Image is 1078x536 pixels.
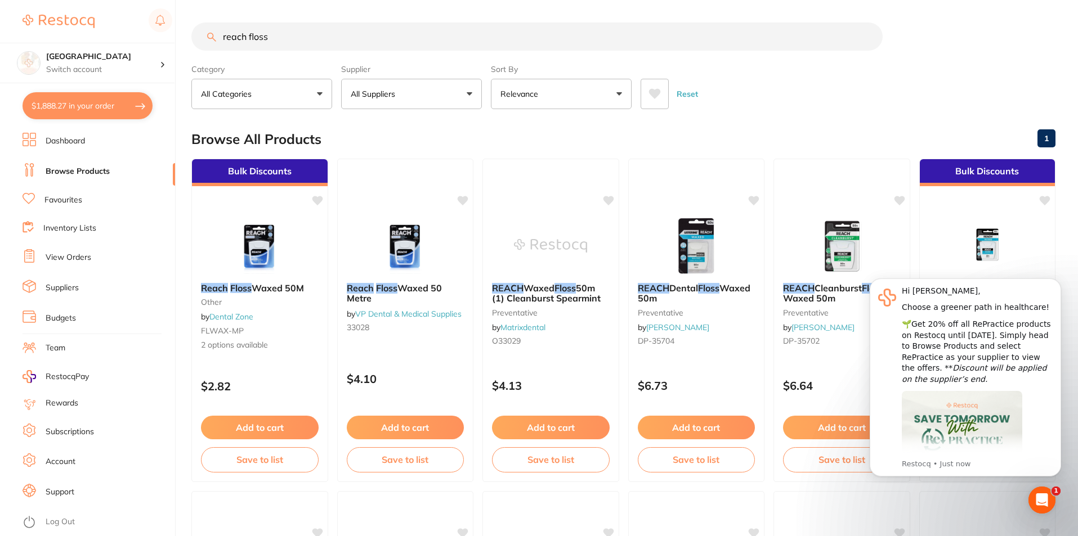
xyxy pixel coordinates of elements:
p: Relevance [500,88,543,100]
label: Supplier [341,64,482,74]
button: Save to list [638,447,755,472]
b: REACH Dental Floss Waxed 50m [638,283,755,304]
em: Reach [347,282,374,294]
img: Lakes Boulevard Dental [17,52,40,74]
div: message notification from Restocq, Just now. Hi Aynkkaran, Choose a greener path in healthcare! 🌱... [17,10,208,208]
button: Add to cart [638,416,755,439]
b: Reach Floss Waxed 50M [201,283,319,293]
button: Add to cart [201,416,319,439]
span: 50m (1) Cleanburst Spearmint [492,282,601,304]
span: 2 options available [201,340,319,351]
img: Reach Listerine Waxed Floss [951,218,1024,274]
div: Hi [PERSON_NAME], [49,17,200,29]
button: Save to list [201,447,319,472]
em: REACH [783,282,815,294]
img: Restocq Logo [23,15,95,28]
i: Discount will be applied on the supplier’s end. [49,95,194,115]
em: Reach [201,282,228,294]
a: [PERSON_NAME] [646,322,709,332]
span: 1 [1052,487,1061,496]
div: Bulk Discounts [920,159,1055,186]
span: by [783,322,855,332]
button: Add to cart [492,416,610,439]
div: 🌱Get 20% off all RePractice products on Restocq until [DATE]. Simply head to Browse Products and ... [49,51,200,117]
small: other [201,298,319,307]
a: Subscriptions [46,426,94,438]
div: Message content [49,17,200,186]
button: Save to list [347,447,464,472]
a: Team [46,343,65,354]
a: Browse Products [46,166,110,177]
img: Profile image for Restocq [25,20,43,38]
img: Reach Floss Waxed 50M [223,218,296,274]
a: VP Dental & Medical Supplies [355,309,462,319]
a: Budgets [46,313,76,324]
h2: Browse All Products [191,132,321,147]
span: by [201,312,253,322]
span: DP-35702 [783,336,820,346]
b: REACH Waxed Floss 50m (1) Cleanburst Spearmint [492,283,610,304]
a: Dental Zone [209,312,253,322]
p: Message from Restocq, sent Just now [49,191,200,201]
div: Choose a greener path in healthcare! [49,34,200,45]
em: Floss [554,282,576,294]
a: Suppliers [46,282,79,294]
img: Reach Floss Waxed 50 Metre [369,218,442,274]
button: Log Out [23,514,172,532]
button: Save to list [783,447,901,472]
span: Waxed 50M [252,282,304,294]
small: preventative [783,308,901,317]
span: Waxed 50 Metre [347,282,442,304]
a: Log Out [46,516,75,528]
span: Dental [669,282,698,294]
a: 1 [1037,127,1055,150]
span: Cleanburst [815,282,862,294]
img: RestocqPay [23,370,36,383]
span: RestocqPay [46,371,89,382]
button: Reset [673,79,701,109]
b: Reach Floss Waxed 50 Metre [347,283,464,304]
div: Bulk Discounts [192,159,328,186]
img: REACH Waxed Floss 50m (1) Cleanburst Spearmint [514,218,587,274]
p: All Suppliers [351,88,400,100]
button: All Categories [191,79,332,109]
a: Account [46,456,75,467]
span: by [347,309,462,319]
p: $4.13 [492,379,610,392]
span: by [492,322,545,332]
a: Restocq Logo [23,8,95,34]
a: Favourites [44,195,82,206]
button: Add to cart [783,416,901,439]
a: Rewards [46,398,78,409]
p: $6.73 [638,379,755,392]
a: Dashboard [46,136,85,147]
span: Waxed [524,282,554,294]
img: REACH Dental Floss Waxed 50m [660,218,733,274]
small: preventative [492,308,610,317]
em: REACH [638,282,669,294]
h4: Lakes Boulevard Dental [46,51,160,62]
button: All Suppliers [341,79,482,109]
a: Support [46,487,74,498]
p: $4.10 [347,372,464,385]
span: O33029 [492,336,521,346]
b: REACH Cleanburst Floss Mint Waxed 50m [783,283,901,304]
em: Floss [698,282,719,294]
a: RestocqPay [23,370,89,383]
a: Inventory Lists [43,223,96,234]
label: Category [191,64,332,74]
span: Waxed 50m [638,282,750,304]
button: $1,888.27 in your order [23,92,153,119]
button: Relevance [491,79,632,109]
span: DP-35704 [638,336,674,346]
span: by [638,322,709,332]
iframe: Intercom live chat [1028,487,1055,514]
